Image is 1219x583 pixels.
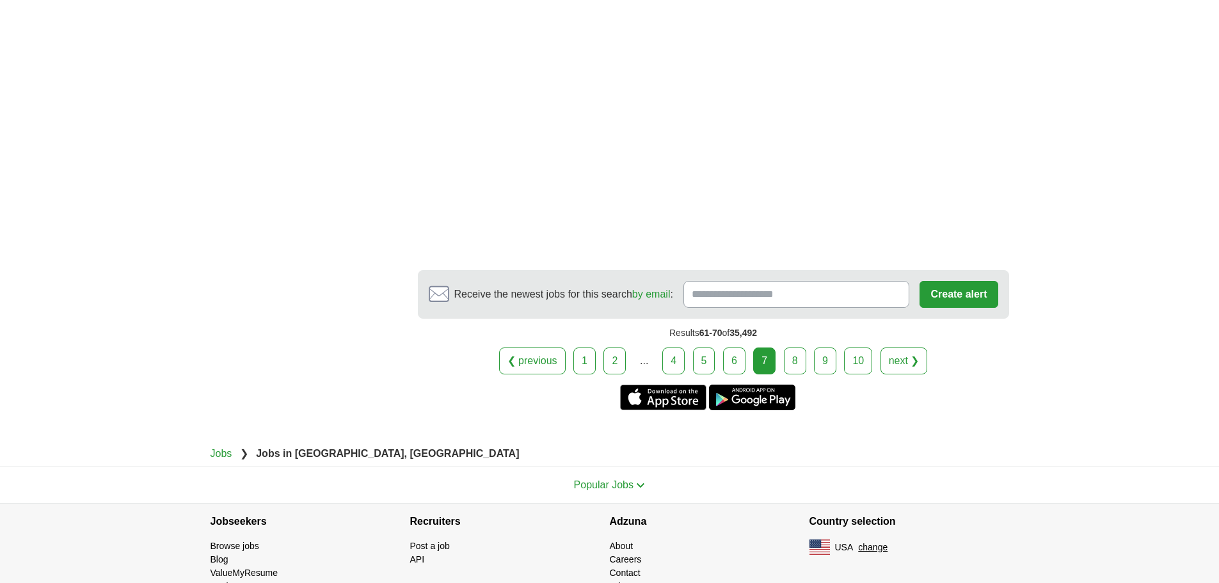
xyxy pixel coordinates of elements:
a: Contact [610,568,641,578]
span: 35,492 [729,328,757,338]
a: ❮ previous [499,347,566,374]
a: About [610,541,633,551]
a: Get the Android app [709,385,795,410]
a: ValueMyResume [211,568,278,578]
a: Careers [610,554,642,564]
a: by email [632,289,671,299]
div: ... [632,348,657,374]
img: US flag [809,539,830,555]
a: 2 [603,347,626,374]
a: 1 [573,347,596,374]
span: Receive the newest jobs for this search : [454,287,673,302]
a: 9 [814,347,836,374]
strong: Jobs in [GEOGRAPHIC_DATA], [GEOGRAPHIC_DATA] [256,448,519,459]
span: 61-70 [699,328,722,338]
a: 10 [844,347,872,374]
a: next ❯ [880,347,928,374]
a: Post a job [410,541,450,551]
span: ❯ [240,448,248,459]
a: Browse jobs [211,541,259,551]
a: Get the iPhone app [620,385,706,410]
button: Create alert [920,281,998,308]
span: USA [835,541,854,554]
a: API [410,554,425,564]
a: Blog [211,554,228,564]
h4: Country selection [809,504,1009,539]
div: Results of [418,319,1009,347]
button: change [858,541,888,554]
a: 8 [784,347,806,374]
a: 4 [662,347,685,374]
div: 7 [753,347,776,374]
a: 5 [693,347,715,374]
a: Jobs [211,448,232,459]
span: Popular Jobs [574,479,633,490]
img: toggle icon [636,483,645,488]
a: 6 [723,347,745,374]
